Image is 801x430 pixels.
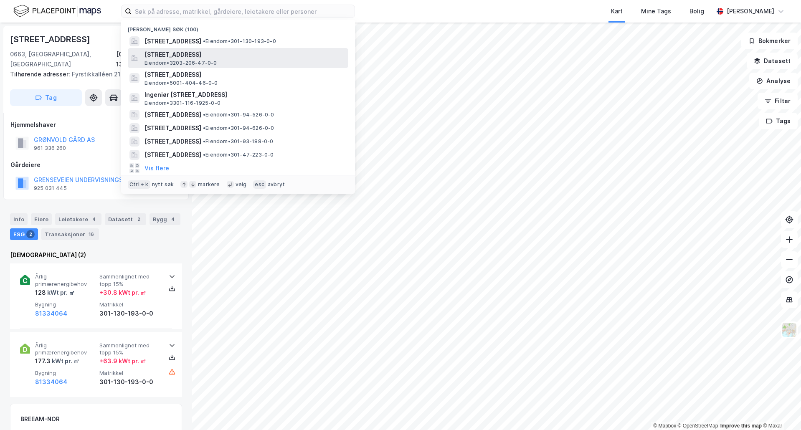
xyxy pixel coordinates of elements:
[144,36,201,46] span: [STREET_ADDRESS]
[144,50,345,60] span: [STREET_ADDRESS]
[144,90,345,100] span: Ingeniør [STREET_ADDRESS]
[99,342,160,357] span: Sammenlignet med topp 15%
[31,213,52,225] div: Eiere
[150,213,180,225] div: Bygg
[51,356,79,366] div: kWt pr. ㎡
[134,215,143,223] div: 2
[26,230,35,238] div: 2
[203,111,205,118] span: •
[720,423,762,429] a: Improve this map
[10,69,175,79] div: Fyrstikkalléen 21
[144,110,201,120] span: [STREET_ADDRESS]
[236,181,247,188] div: velg
[55,213,101,225] div: Leietakere
[144,100,221,106] span: Eiendom • 3301-116-1925-0-0
[781,322,797,338] img: Z
[689,6,704,16] div: Bolig
[128,180,150,189] div: Ctrl + k
[99,369,160,377] span: Matrikkel
[198,181,220,188] div: markere
[10,213,28,225] div: Info
[121,20,355,35] div: [PERSON_NAME] søk (100)
[758,93,798,109] button: Filter
[144,137,201,147] span: [STREET_ADDRESS]
[90,215,98,223] div: 4
[203,111,274,118] span: Eiendom • 301-94-526-0-0
[99,288,146,298] div: + 30.8 kWt pr. ㎡
[35,309,67,319] button: 81334064
[203,152,274,158] span: Eiendom • 301-47-223-0-0
[747,53,798,69] button: Datasett
[35,342,96,357] span: Årlig primærenergibehov
[10,71,72,78] span: Tilhørende adresser:
[34,185,67,192] div: 925 031 445
[144,70,345,80] span: [STREET_ADDRESS]
[144,163,169,173] button: Vis flere
[759,390,801,430] div: Kontrollprogram for chat
[99,273,160,288] span: Sammenlignet med topp 15%
[727,6,774,16] div: [PERSON_NAME]
[41,228,99,240] div: Transaksjoner
[203,125,205,131] span: •
[203,38,276,45] span: Eiendom • 301-130-193-0-0
[99,377,160,387] div: 301-130-193-0-0
[759,390,801,430] iframe: Chat Widget
[99,356,146,366] div: + 63.9 kWt pr. ㎡
[203,138,205,144] span: •
[144,80,218,86] span: Eiendom • 5001-404-46-0-0
[203,152,205,158] span: •
[105,213,146,225] div: Datasett
[10,250,182,260] div: [DEMOGRAPHIC_DATA] (2)
[144,60,217,66] span: Eiendom • 3203-206-47-0-0
[116,49,182,69] div: [GEOGRAPHIC_DATA], 130/193
[749,73,798,89] button: Analyse
[641,6,671,16] div: Mine Tags
[132,5,355,18] input: Søk på adresse, matrikkel, gårdeiere, leietakere eller personer
[34,145,66,152] div: 961 336 260
[253,180,266,189] div: esc
[741,33,798,49] button: Bokmerker
[10,228,38,240] div: ESG
[144,123,201,133] span: [STREET_ADDRESS]
[10,49,116,69] div: 0663, [GEOGRAPHIC_DATA], [GEOGRAPHIC_DATA]
[13,4,101,18] img: logo.f888ab2527a4732fd821a326f86c7f29.svg
[20,414,60,424] div: BREEAM-NOR
[35,369,96,377] span: Bygning
[87,230,96,238] div: 16
[35,377,67,387] button: 81334064
[46,288,75,298] div: kWt pr. ㎡
[10,33,92,46] div: [STREET_ADDRESS]
[10,89,82,106] button: Tag
[35,356,79,366] div: 177.3
[99,301,160,308] span: Matrikkel
[35,273,96,288] span: Årlig primærenergibehov
[203,138,274,145] span: Eiendom • 301-93-188-0-0
[152,181,174,188] div: nytt søk
[99,309,160,319] div: 301-130-193-0-0
[10,120,182,130] div: Hjemmelshaver
[10,160,182,170] div: Gårdeiere
[759,113,798,129] button: Tags
[611,6,623,16] div: Kart
[203,125,274,132] span: Eiendom • 301-94-626-0-0
[144,150,201,160] span: [STREET_ADDRESS]
[653,423,676,429] a: Mapbox
[35,301,96,308] span: Bygning
[35,288,75,298] div: 128
[268,181,285,188] div: avbryt
[169,215,177,223] div: 4
[203,38,205,44] span: •
[678,423,718,429] a: OpenStreetMap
